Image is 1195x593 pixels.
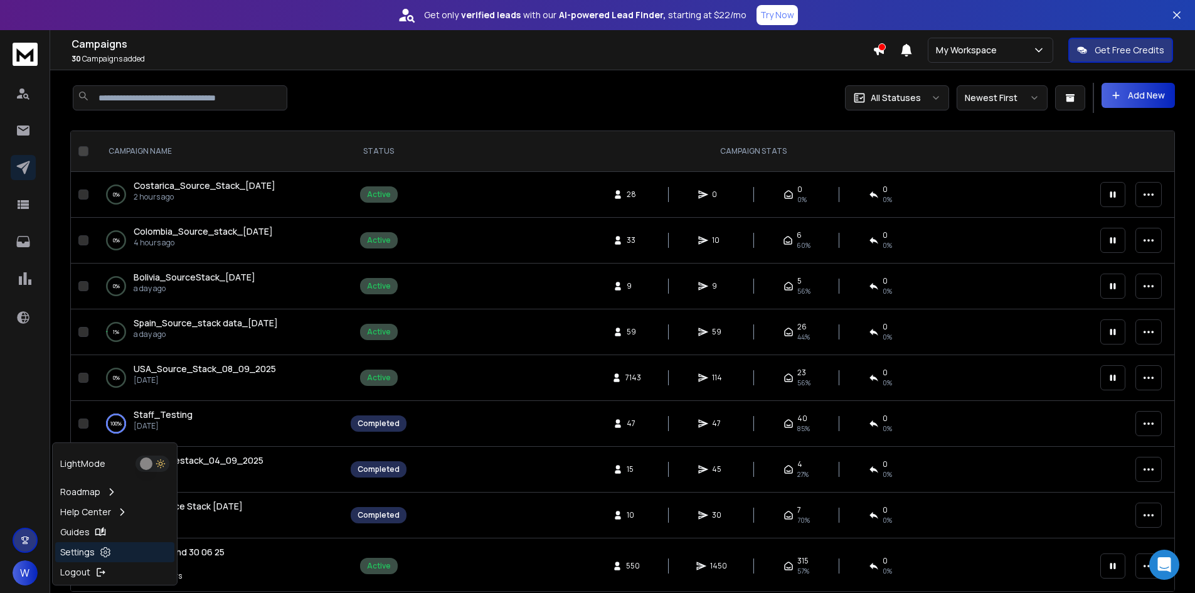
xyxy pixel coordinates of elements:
[134,454,263,467] a: UK_sourcestack_04_09_2025
[93,493,343,538] td: 100%India Source Stack [DATE][DATE]
[358,510,400,520] div: Completed
[760,9,794,21] p: Try Now
[113,188,120,201] p: 0 %
[883,286,892,296] span: 0 %
[414,131,1093,172] th: CAMPAIGN STATS
[134,409,193,421] a: Staff_Testing
[134,500,243,513] a: India Source Stack [DATE]
[72,36,873,51] h1: Campaigns
[113,280,120,292] p: 0 %
[134,558,225,569] p: [DATE]
[134,363,276,375] a: USA_Source_Stack_08_09_2025
[626,561,640,571] span: 550
[797,240,810,250] span: 60 %
[424,9,746,21] p: Get only with our starting at $22/mo
[13,43,38,66] img: logo
[55,482,174,502] a: Roadmap
[13,560,38,585] button: W
[1102,83,1175,108] button: Add New
[957,85,1048,110] button: Newest First
[72,54,873,64] p: Campaigns added
[367,235,391,245] div: Active
[797,469,809,479] span: 27 %
[134,225,273,238] a: Colombia_Source_stack_[DATE]
[134,409,193,420] span: Staff_Testing
[625,373,641,383] span: 7143
[883,469,892,479] span: 0 %
[134,317,278,329] a: Spain_Source_stack data_[DATE]
[883,515,892,525] span: 0 %
[883,195,892,205] span: 0%
[883,368,888,378] span: 0
[134,192,275,202] p: 2 hours ago
[134,546,225,558] a: Switzweland 30 06 25
[883,556,888,566] span: 0
[712,190,725,200] span: 0
[883,240,892,250] span: 0 %
[797,184,802,195] span: 0
[883,424,892,434] span: 0 %
[60,566,90,579] p: Logout
[113,326,119,338] p: 1 %
[712,510,725,520] span: 30
[93,264,343,309] td: 0%Bolivia_SourceStack_[DATE]a day ago
[797,424,810,434] span: 85 %
[367,373,391,383] div: Active
[367,327,391,337] div: Active
[797,322,807,332] span: 26
[797,195,807,205] span: 0%
[343,131,414,172] th: STATUS
[936,44,1002,56] p: My Workspace
[134,329,278,339] p: a day ago
[627,235,639,245] span: 33
[93,401,343,447] td: 100%Staff_Testing[DATE]
[797,368,806,378] span: 23
[797,378,810,388] span: 56 %
[134,421,193,431] p: [DATE]
[797,459,802,469] span: 4
[113,371,120,384] p: 0 %
[134,238,273,248] p: 4 hours ago
[134,271,255,283] span: Bolivia_SourceStack_[DATE]
[797,230,802,240] span: 6
[559,9,666,21] strong: AI-powered Lead Finder,
[712,235,725,245] span: 10
[93,172,343,218] td: 0%Costarica_Source_Stack_[DATE]2 hours ago
[134,179,275,191] span: Costarica_Source_Stack_[DATE]
[797,556,809,566] span: 315
[55,542,174,562] a: Settings
[712,464,725,474] span: 45
[367,190,391,200] div: Active
[883,322,888,332] span: 0
[871,92,921,104] p: All Statuses
[358,419,400,429] div: Completed
[93,447,343,493] td: 100%UK_sourcestack_04_09_2025[DATE]
[134,179,275,192] a: Costarica_Source_Stack_[DATE]
[55,522,174,542] a: Guides
[627,190,639,200] span: 28
[627,510,639,520] span: 10
[883,459,888,469] span: 0
[60,506,111,518] p: Help Center
[712,419,725,429] span: 47
[72,53,81,64] span: 30
[367,281,391,291] div: Active
[134,375,276,385] p: [DATE]
[797,566,809,576] span: 57 %
[712,327,725,337] span: 59
[712,373,725,383] span: 114
[358,464,400,474] div: Completed
[461,9,521,21] strong: verified leads
[797,515,810,525] span: 70 %
[1149,550,1179,580] div: Open Intercom Messenger
[134,363,276,375] span: USA_Source_Stack_08_09_2025
[883,332,892,342] span: 0 %
[627,464,639,474] span: 15
[883,378,892,388] span: 0 %
[1068,38,1173,63] button: Get Free Credits
[797,332,810,342] span: 44 %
